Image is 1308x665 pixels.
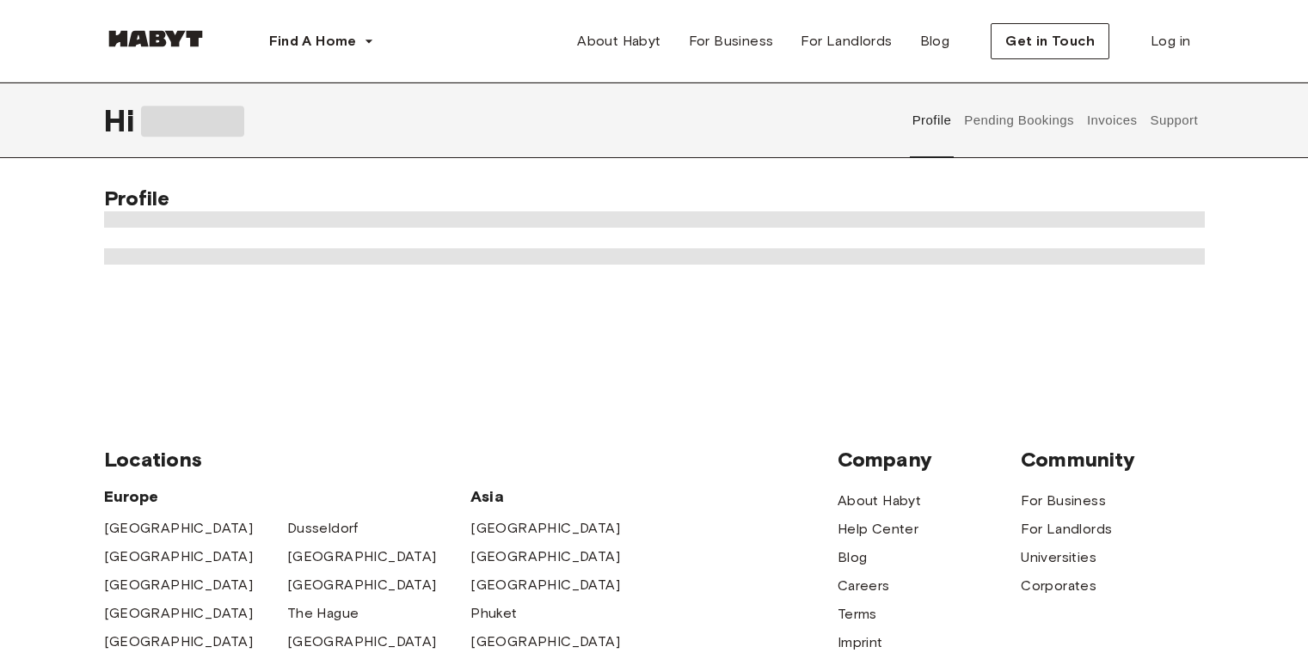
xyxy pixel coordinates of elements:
[1137,24,1204,58] a: Log in
[1151,31,1190,52] span: Log in
[104,186,170,210] span: Profile
[255,24,388,58] button: Find A Home
[470,546,620,567] a: [GEOGRAPHIC_DATA]
[689,31,774,52] span: For Business
[1148,82,1201,158] button: Support
[838,547,868,568] a: Blog
[1005,31,1095,52] span: Get in Touch
[838,491,921,511] a: About Habyt
[991,23,1109,59] button: Get in Touch
[470,518,620,539] a: [GEOGRAPHIC_DATA]
[1021,576,1096,596] a: Corporates
[1021,519,1112,540] a: For Landlords
[675,24,788,58] a: For Business
[470,575,620,595] a: [GEOGRAPHIC_DATA]
[1021,491,1106,511] a: For Business
[801,31,892,52] span: For Landlords
[1021,547,1096,568] a: Universities
[920,31,950,52] span: Blog
[104,603,254,624] a: [GEOGRAPHIC_DATA]
[287,631,437,652] a: [GEOGRAPHIC_DATA]
[104,486,471,507] span: Europe
[838,632,883,653] a: Imprint
[269,31,357,52] span: Find A Home
[470,603,517,624] a: Phuket
[104,102,141,138] span: Hi
[287,518,359,539] a: Dusseldorf
[910,82,954,158] button: Profile
[104,546,254,567] a: [GEOGRAPHIC_DATA]
[104,518,254,539] a: [GEOGRAPHIC_DATA]
[470,486,654,507] span: Asia
[962,82,1077,158] button: Pending Bookings
[838,447,1021,473] span: Company
[104,447,838,473] span: Locations
[470,631,620,652] a: [GEOGRAPHIC_DATA]
[104,30,207,47] img: Habyt
[787,24,906,58] a: For Landlords
[1084,82,1139,158] button: Invoices
[838,519,918,540] a: Help Center
[104,631,254,652] a: [GEOGRAPHIC_DATA]
[287,603,359,624] a: The Hague
[906,24,964,58] a: Blog
[104,575,254,595] a: [GEOGRAPHIC_DATA]
[906,82,1204,158] div: user profile tabs
[287,546,437,567] a: [GEOGRAPHIC_DATA]
[577,31,660,52] span: About Habyt
[838,576,890,596] a: Careers
[287,575,437,595] a: [GEOGRAPHIC_DATA]
[838,604,877,625] a: Terms
[563,24,674,58] a: About Habyt
[1021,447,1204,473] span: Community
